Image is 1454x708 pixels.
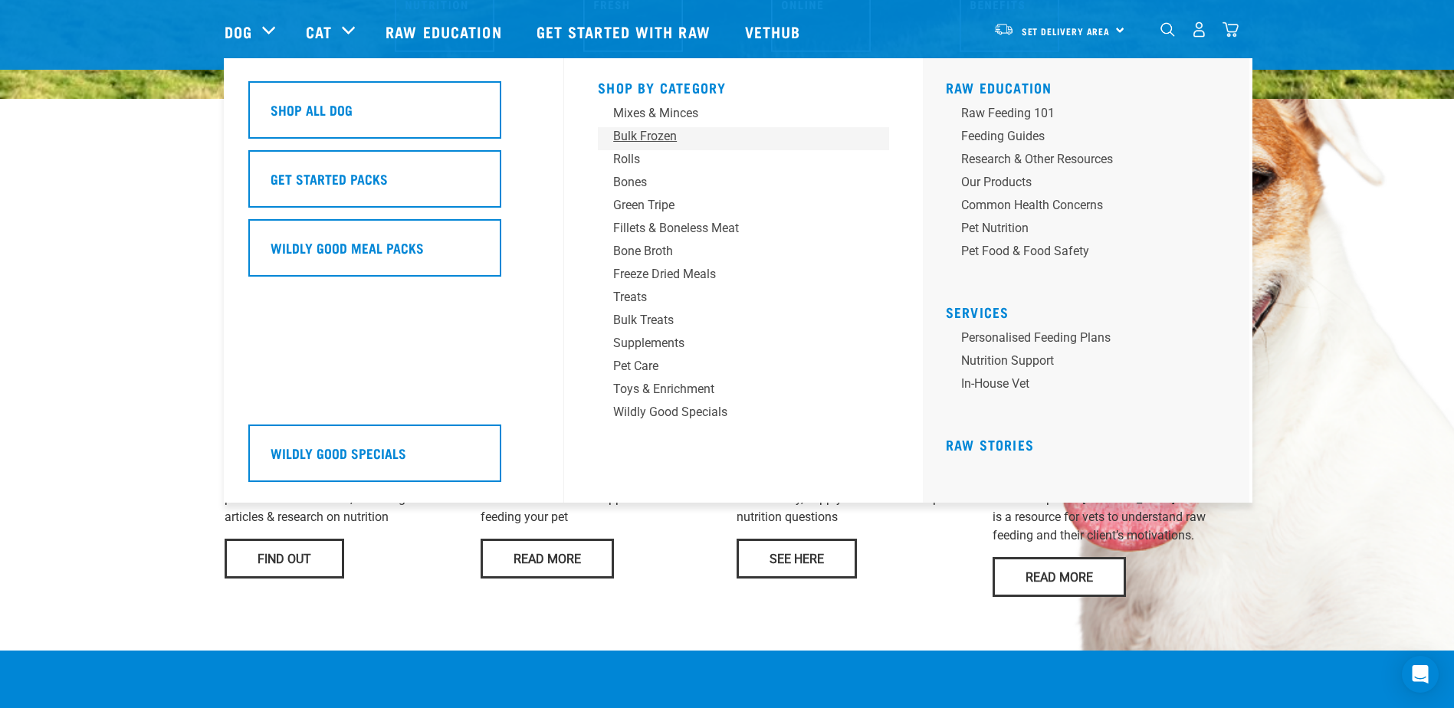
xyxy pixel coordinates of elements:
div: Our Products [961,173,1200,192]
h5: Shop All Dog [271,100,353,120]
a: Rolls [598,150,889,173]
a: Vethub [730,1,820,62]
a: Get started with Raw [521,1,730,62]
a: Freeze Dried Meals [598,265,889,288]
div: Research & Other Resources [961,150,1200,169]
div: Fillets & Boneless Meat [613,219,852,238]
a: Supplements [598,334,889,357]
a: Pet Food & Food Safety [946,242,1237,265]
a: Bones [598,173,889,196]
a: Shop All Dog [248,81,540,150]
img: home-icon@2x.png [1223,21,1239,38]
h5: Wildly Good Meal Packs [271,238,424,257]
a: Green Tripe [598,196,889,219]
div: Treats [613,288,852,306]
span: Set Delivery Area [1022,28,1111,34]
a: Bulk Frozen [598,127,889,150]
div: Raw Feeding 101 [961,104,1200,123]
a: Get Started Packs [248,150,540,219]
a: Find Out [225,539,344,579]
div: Bulk Frozen [613,127,852,146]
a: Personalised Feeding Plans [946,329,1237,352]
p: Pet owners are increasingly choosing to feed their pets a [MEDICAL_DATA]. This is a resource for ... [993,471,1230,545]
a: Feeding Guides [946,127,1237,150]
a: Read More [481,539,614,579]
h5: Wildly Good Specials [271,443,406,463]
a: Common Health Concerns [946,196,1237,219]
div: Pet Food & Food Safety [961,242,1200,261]
a: Mixes & Minces [598,104,889,127]
img: user.png [1191,21,1207,38]
div: Wildly Good Specials [613,403,852,421]
div: Bone Broth [613,242,852,261]
div: Bones [613,173,852,192]
a: Wildly Good Meal Packs [248,219,540,288]
img: home-icon-1@2x.png [1160,22,1175,37]
a: Read More [993,557,1126,597]
div: Toys & Enrichment [613,380,852,398]
a: Raw Education [370,1,520,62]
a: Toys & Enrichment [598,380,889,403]
div: Freeze Dried Meals [613,265,852,284]
a: Nutrition Support [946,352,1237,375]
div: Supplements [613,334,852,352]
a: Research & Other Resources [946,150,1237,173]
div: Green Tripe [613,196,852,215]
a: Our Products [946,173,1237,196]
div: Pet Care [613,357,852,375]
a: Wildly Good Specials [598,403,889,426]
a: Pet Care [598,357,889,380]
a: Bulk Treats [598,311,889,334]
div: Rolls [613,150,852,169]
a: In-house vet [946,375,1237,398]
div: Open Intercom Messenger [1402,656,1439,693]
div: Mixes & Minces [613,104,852,123]
div: Common Health Concerns [961,196,1200,215]
div: Pet Nutrition [961,219,1200,238]
div: Bulk Treats [613,311,852,329]
a: Cat [306,20,332,43]
div: Feeding Guides [961,127,1200,146]
a: Pet Nutrition [946,219,1237,242]
a: Bone Broth [598,242,889,265]
img: van-moving.png [993,22,1014,36]
a: Raw Feeding 101 [946,104,1237,127]
a: Raw Education [946,84,1052,91]
a: See Here [737,539,857,579]
a: Fillets & Boneless Meat [598,219,889,242]
a: Treats [598,288,889,311]
h5: Services [946,304,1237,316]
a: Dog [225,20,252,43]
a: Wildly Good Specials [248,424,540,493]
h5: Get Started Packs [271,169,388,188]
a: Raw Stories [946,441,1034,448]
h5: Shop By Category [598,80,889,92]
